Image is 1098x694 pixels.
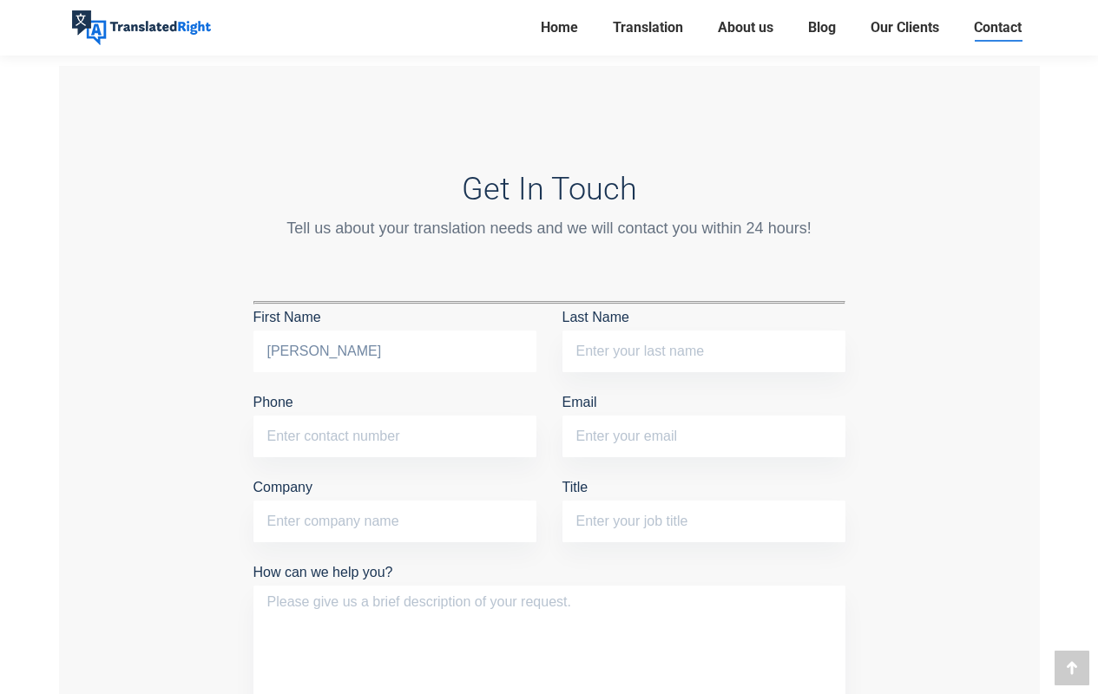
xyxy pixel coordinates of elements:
span: Our Clients [871,19,939,36]
label: Phone [253,395,536,443]
label: Company [253,480,536,528]
span: Home [541,19,578,36]
span: Blog [808,19,836,36]
input: Email [562,416,845,457]
label: Email [562,395,845,443]
label: First Name [253,310,536,358]
img: Translated Right [72,10,211,45]
a: Blog [803,16,841,40]
a: Our Clients [865,16,944,40]
input: Title [562,501,845,542]
a: Translation [608,16,688,40]
span: Contact [974,19,1022,36]
span: About us [718,19,773,36]
span: Translation [613,19,683,36]
a: Contact [969,16,1027,40]
input: Phone [253,416,536,457]
a: About us [713,16,779,40]
input: Company [253,501,536,542]
input: First Name [253,331,536,372]
label: Title [562,480,845,528]
label: How can we help you? [253,565,845,606]
label: Last Name [562,310,845,358]
input: Last Name [562,331,845,372]
div: Tell us about your translation needs and we will contact you within 24 hours! [253,216,845,240]
a: Home [536,16,583,40]
h3: Get In Touch [253,171,845,207]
